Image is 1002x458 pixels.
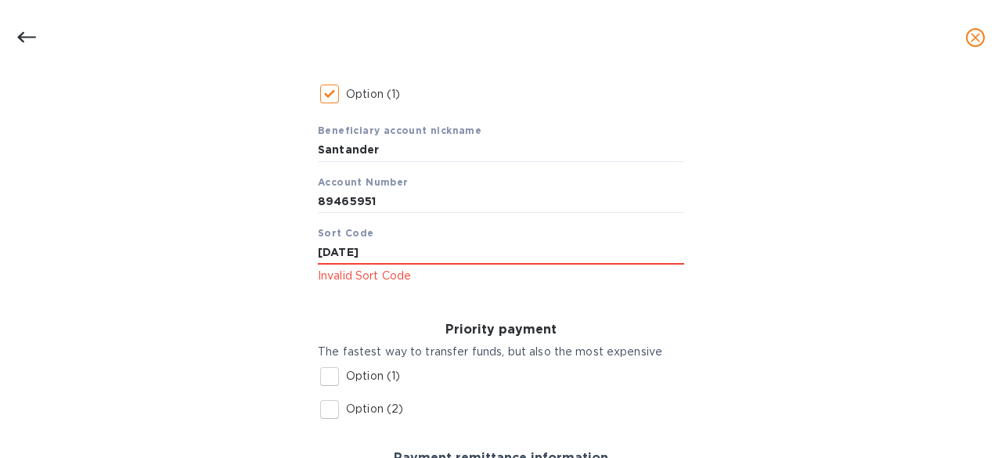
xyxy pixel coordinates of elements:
input: Beneficiary account nickname [318,139,684,162]
p: Option (2) [346,401,403,417]
input: Sort Code [318,241,684,265]
h3: Priority payment [318,323,684,337]
b: Sort Code [318,227,374,239]
p: Option (1) [346,368,400,384]
b: Beneficiary account nickname [318,124,481,136]
p: The fastest way to transfer funds, but also the most expensive [318,344,684,360]
b: Account Number [318,176,409,188]
button: close [957,19,994,56]
p: Invalid Sort Code [318,267,684,285]
input: Account Number [318,189,684,213]
p: Option (1) [346,86,400,103]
